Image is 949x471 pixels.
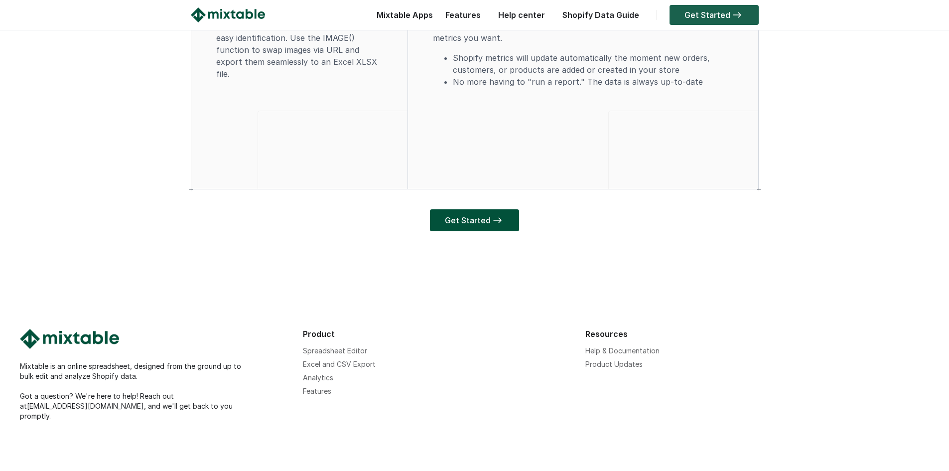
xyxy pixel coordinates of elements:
a: Get Started [670,5,759,25]
li: No more having to "run a report." The data is always up-to-date [453,76,733,88]
a: Help & Documentation [585,346,660,355]
a: Features [303,387,331,395]
a: Get Started [430,209,519,231]
img: Mixtable logo [191,7,265,22]
div: Product [303,329,576,339]
div: Mixtable is an online spreadsheet, designed from the ground up to bulk edit and analyze Shopify d... [20,361,293,421]
div: Resources [585,329,858,339]
a: Features [440,10,486,20]
img: Mixtable logo [20,329,119,349]
a: Analytics [303,373,333,382]
a: Spreadsheet Editor [303,346,367,355]
a: Shopify Data Guide [557,10,644,20]
div: Mixtable Apps [372,7,433,27]
a: Excel and CSV Export [303,360,376,368]
li: Shopify metrics will update automatically the moment new orders, customers, or products are added... [453,52,733,76]
img: arrow-right.svg [730,12,744,18]
img: arrow-right.svg [491,217,504,223]
a: Help center [493,10,550,20]
a: [EMAIL_ADDRESS][DOMAIN_NAME] [27,402,144,410]
a: Product Updates [585,360,643,368]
